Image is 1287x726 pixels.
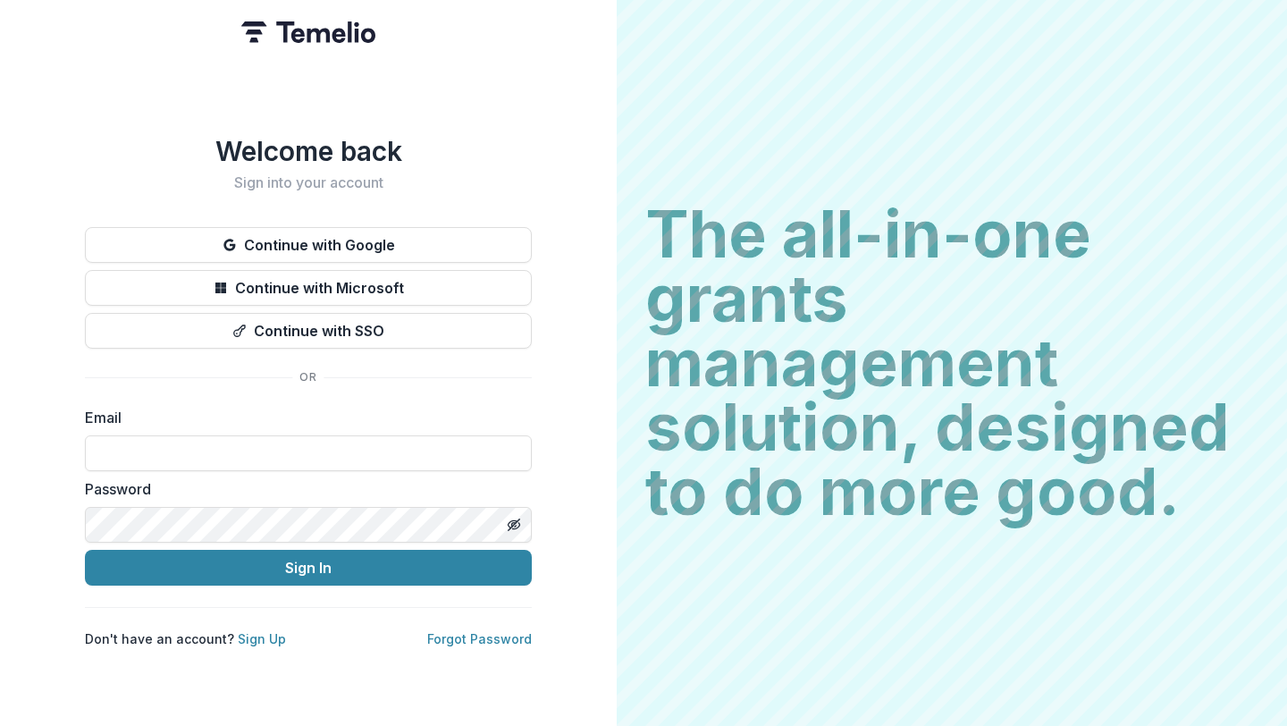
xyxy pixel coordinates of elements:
[85,407,521,428] label: Email
[85,270,532,306] button: Continue with Microsoft
[241,21,375,43] img: Temelio
[427,631,532,646] a: Forgot Password
[85,227,532,263] button: Continue with Google
[238,631,286,646] a: Sign Up
[85,478,521,500] label: Password
[85,135,532,167] h1: Welcome back
[500,511,528,539] button: Toggle password visibility
[85,174,532,191] h2: Sign into your account
[85,313,532,349] button: Continue with SSO
[85,550,532,586] button: Sign In
[85,629,286,648] p: Don't have an account?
